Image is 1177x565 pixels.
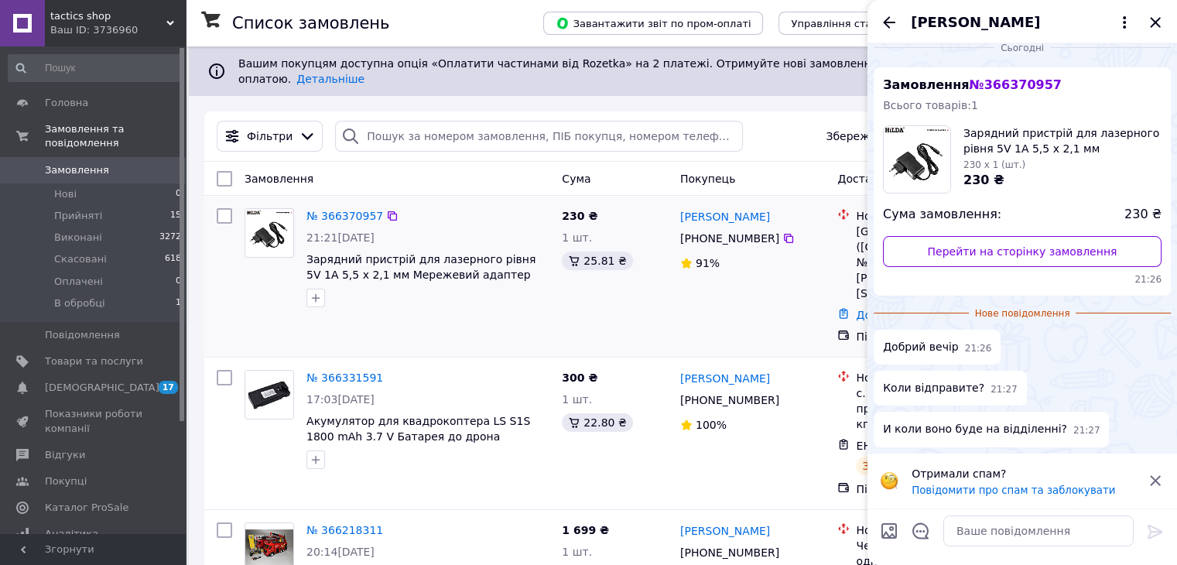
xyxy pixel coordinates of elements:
[562,252,632,270] div: 25.81 ₴
[50,9,166,23] span: tactics shop
[335,121,743,152] input: Пошук за номером замовлення, ПІБ покупця, номером телефону, Email, номером накладної
[159,231,181,245] span: 3272
[247,128,293,144] span: Фільтри
[911,12,1040,33] span: [PERSON_NAME]
[874,39,1171,55] div: 12.10.2025
[543,12,763,35] button: Завантажити звіт по пром-оплаті
[963,173,1004,187] span: 230 ₴
[45,501,128,515] span: Каталог ProSale
[245,370,294,419] a: Фото товару
[50,23,186,37] div: Ваш ID: 3736960
[45,163,109,177] span: Замовлення
[45,474,87,488] span: Покупці
[1124,206,1162,224] span: 230 ₴
[991,383,1018,396] span: 21:27 12.10.2025
[883,273,1162,286] span: 21:26 12.10.2025
[176,187,181,201] span: 0
[54,296,105,310] span: В обробці
[856,309,917,321] a: Додати ЕН
[965,342,992,355] span: 21:26 12.10.2025
[1073,424,1100,437] span: 21:27 12.10.2025
[994,42,1050,55] span: Сьогодні
[45,328,120,342] span: Повідомлення
[562,372,597,384] span: 300 ₴
[1146,13,1165,32] button: Закрити
[306,210,383,222] a: № 366370957
[912,466,1137,481] p: Отримали спам?
[883,77,1062,92] span: Замовлення
[159,381,178,394] span: 17
[680,546,779,559] span: [PHONE_NUMBER]
[856,224,1014,301] div: [GEOGRAPHIC_DATA] ([GEOGRAPHIC_DATA].), №367 (до 30 кг): вул. [PERSON_NAME][STREET_ADDRESS]
[54,231,102,245] span: Виконані
[680,173,735,185] span: Покупець
[963,159,1025,170] span: 230 x 1 (шт.)
[856,385,1014,432] div: с. Нирків, Пункт приймання-видачі (до 30 кг): вул. Шевченка, 20
[8,54,183,82] input: Пошук
[556,16,751,30] span: Завантажити звіт по пром-оплаті
[238,57,1093,85] span: Вашим покупцям доступна опція «Оплатити частинами від Rozetka» на 2 платежі. Отримуйте нові замов...
[883,236,1162,267] a: Перейти на сторінку замовлення
[165,252,181,266] span: 618
[856,329,1014,344] div: Післяплата
[883,380,984,396] span: Коли відправите?
[245,208,294,258] a: Фото товару
[45,122,186,150] span: Замовлення та повідомлення
[880,13,898,32] button: Назад
[680,209,770,224] a: [PERSON_NAME]
[45,448,85,462] span: Відгуки
[856,522,1014,538] div: Нова Пошта
[562,413,632,432] div: 22.80 ₴
[912,485,1115,496] button: Повідомити про спам та заблокувати
[680,371,770,386] a: [PERSON_NAME]
[306,415,546,474] a: Акумулятор для квадрокоптера LS S1S 1800 mAh 3.7 V Батарея до дрона Акумуляторна батарея до квадр...
[911,12,1134,33] button: [PERSON_NAME]
[306,524,383,536] a: № 366218311
[562,210,597,222] span: 230 ₴
[562,393,592,406] span: 1 шт.
[45,527,98,541] span: Аналітика
[856,440,985,452] span: ЕН: 20 4512 6918 9499
[306,372,383,384] a: № 366331591
[245,210,293,256] img: Фото товару
[883,421,1067,437] span: И коли воно буде на відділенні?
[245,371,293,419] img: Фото товару
[856,481,1014,497] div: Післяплата
[562,524,609,536] span: 1 699 ₴
[45,381,159,395] span: [DEMOGRAPHIC_DATA]
[884,126,950,193] img: 6861862466_w160_h160_zaryadnij-pristrij-dlya.jpg
[306,393,375,406] span: 17:03[DATE]
[562,231,592,244] span: 1 шт.
[791,18,909,29] span: Управління статусами
[856,370,1014,385] div: Нова Пошта
[296,73,364,85] a: Детальніше
[778,12,922,35] button: Управління статусами
[176,275,181,289] span: 0
[54,275,103,289] span: Оплачені
[969,307,1076,320] span: Нове повідомлення
[856,457,943,475] div: Заплановано
[883,339,959,355] span: Добрий вечір
[911,521,931,541] button: Відкрити шаблони відповідей
[245,173,313,185] span: Замовлення
[176,296,181,310] span: 1
[54,209,102,223] span: Прийняті
[562,173,590,185] span: Cума
[883,206,1001,224] span: Сума замовлення:
[170,209,181,223] span: 15
[696,419,727,431] span: 100%
[306,253,549,312] a: Зарядний пристрій для лазерного рівня 5V 1A 5,5 х 2,1 мм Мережевий адаптер для будівельного нівел...
[969,77,1061,92] span: № 366370957
[963,125,1162,156] span: Зарядний пристрій для лазерного рівня 5V 1A 5,5 х 2,1 мм Мережевий адаптер для будівельного нівел...
[883,99,978,111] span: Всього товарів: 1
[45,407,143,435] span: Показники роботи компанії
[45,354,143,368] span: Товари та послуги
[856,208,1014,224] div: Нова Пошта
[680,394,779,406] span: [PHONE_NUMBER]
[306,231,375,244] span: 21:21[DATE]
[306,546,375,558] span: 20:14[DATE]
[837,173,951,185] span: Доставка та оплата
[562,546,592,558] span: 1 шт.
